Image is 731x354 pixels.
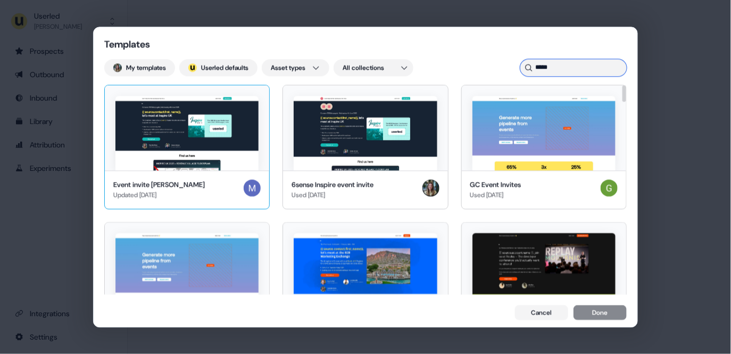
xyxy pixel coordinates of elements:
img: CS Event Invites Copy [115,233,259,308]
div: Templates [104,38,211,51]
button: 6sense Inspire event invite 6sense Inspire event inviteUsed [DATE]Charlotte [283,85,448,210]
img: userled logo [188,63,197,72]
div: 6sense Inspire event invite [292,179,373,190]
button: GC Event InvitesGC Event InvitesUsed [DATE]Georgia [461,85,627,210]
button: Asset types [262,59,329,76]
img: GC Event Invites [472,96,616,170]
button: All collections [334,59,413,76]
div: Event invite [PERSON_NAME] [113,179,205,190]
button: B2BMX event invite [283,222,448,347]
div: Used [DATE] [292,190,373,200]
img: 6sense Inspire event invite [294,96,437,170]
span: All collections [343,62,384,73]
button: CS Event Invites Copy [104,222,270,347]
div: Updated [DATE] [113,190,205,200]
img: Charlotte [422,179,439,196]
img: B2BMX event invite [294,233,437,308]
button: userled logo;Userled defaults [179,59,257,76]
div: ; [188,63,197,72]
img: Temporal Event Invite [472,233,616,308]
img: Georgia [601,179,618,196]
div: GC Event Invites [470,179,521,190]
button: My templates [104,59,175,76]
img: Marcus [244,179,261,196]
button: Cancel [515,305,568,320]
div: Used [DATE] [470,190,521,200]
button: Event invite CopyEvent invite [PERSON_NAME]Updated [DATE]Marcus [104,85,270,210]
button: Temporal Event Invite [461,222,627,347]
img: Charlotte [113,63,122,72]
img: Event invite Copy [115,96,259,170]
